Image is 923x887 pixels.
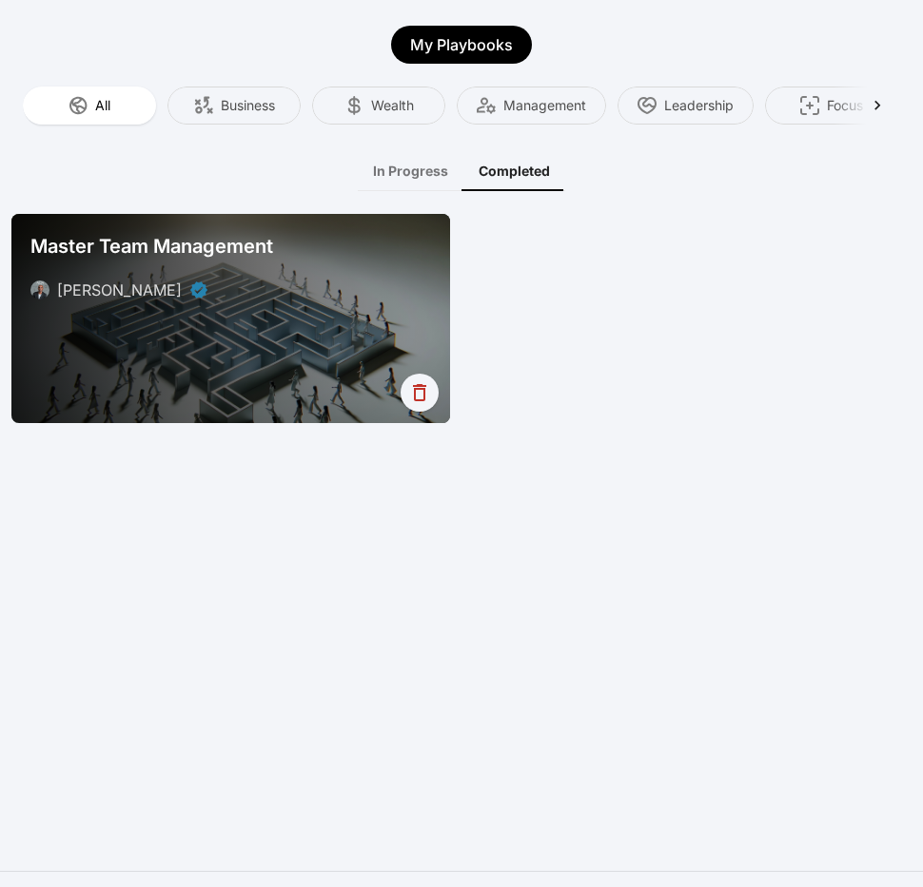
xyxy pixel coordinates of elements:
[618,87,754,125] button: Leadership
[57,279,182,301] div: [PERSON_NAME]
[503,96,586,115] span: Management
[167,87,301,125] button: Business
[95,96,110,115] span: All
[827,96,863,115] span: Focus
[30,233,431,260] div: Master Team Management
[30,280,49,299] img: avatar of Jabari Hearn
[23,87,156,125] button: All
[194,96,213,115] img: Business
[800,96,819,115] img: Focus
[638,96,657,115] img: Leadership
[391,26,532,64] div: My Playbooks
[189,280,208,299] div: Verified partner - Jabari Hearn
[221,96,275,115] span: Business
[312,87,445,125] button: Wealth
[765,87,898,125] button: Focus
[69,96,88,115] img: All
[463,151,565,191] button: Completed
[457,87,606,125] button: Management
[358,151,463,191] button: In Progress
[371,96,414,115] span: Wealth
[477,96,496,115] img: Management
[664,96,734,115] span: Leadership
[344,96,363,115] img: Wealth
